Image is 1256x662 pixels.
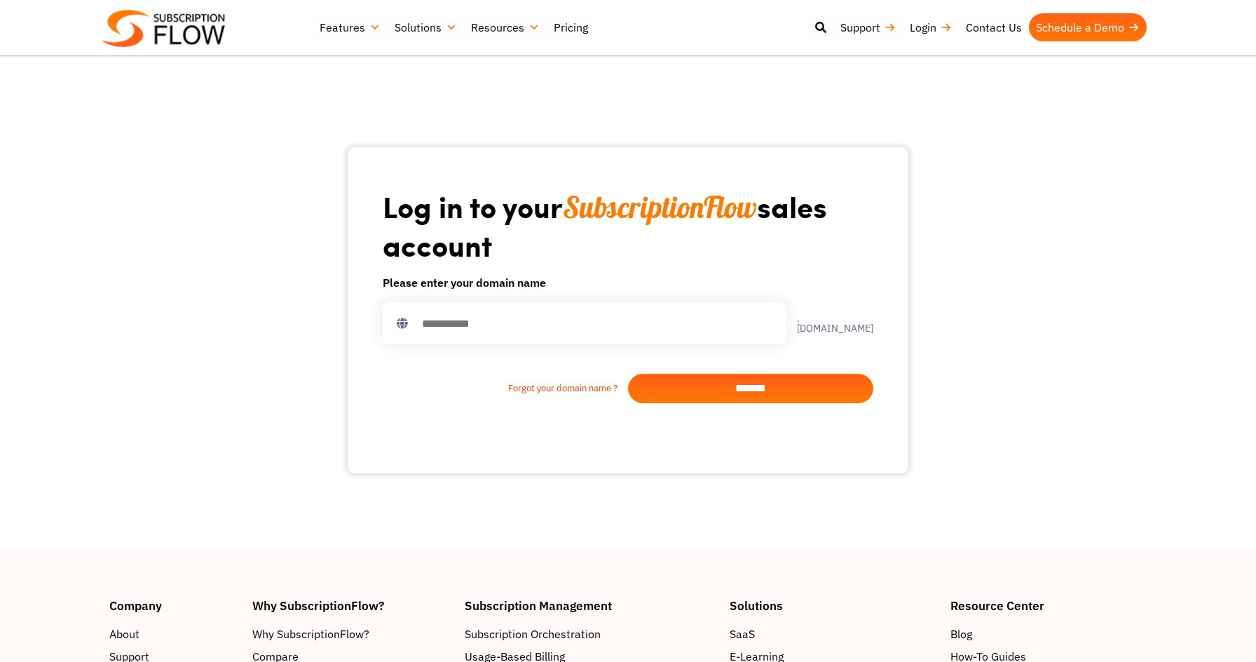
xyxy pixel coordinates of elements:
a: Subscription Orchestration [465,626,716,642]
h1: Log in to your sales account [383,188,873,263]
a: Resources [464,13,547,41]
a: Login [903,13,959,41]
a: Solutions [388,13,464,41]
a: Features [313,13,388,41]
a: SaaS [730,626,936,642]
h4: Subscription Management [465,600,716,612]
span: SaaS [730,626,755,642]
h6: Please enter your domain name [383,274,873,291]
span: About [109,626,139,642]
span: Why SubscriptionFlow? [252,626,369,642]
a: Support [833,13,903,41]
h4: Solutions [730,600,936,612]
span: Subscription Orchestration [465,626,601,642]
h4: Why SubscriptionFlow? [252,600,451,612]
span: SubscriptionFlow [563,189,757,226]
a: Schedule a Demo [1029,13,1147,41]
h4: Resource Center [950,600,1147,612]
a: Blog [950,626,1147,642]
h4: Company [109,600,238,612]
a: Pricing [547,13,595,41]
a: Contact Us [959,13,1029,41]
a: Forgot your domain name ? [383,381,628,396]
a: About [109,626,238,642]
label: .[DOMAIN_NAME] [786,313,873,333]
a: Why SubscriptionFlow? [252,626,451,642]
img: Subscriptionflow [102,10,225,47]
span: Blog [950,626,972,642]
